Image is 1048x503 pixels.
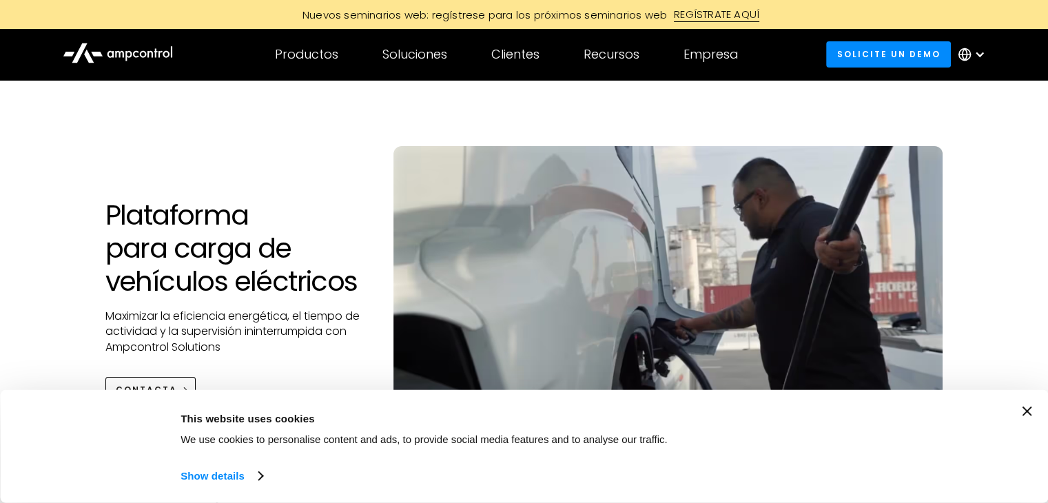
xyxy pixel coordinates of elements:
h1: Plataforma para carga de vehículos eléctricos [105,198,367,298]
div: Clientes [491,47,540,62]
button: Close banner [1022,407,1031,416]
p: Maximizar la eficiencia energética, el tiempo de actividad y la supervisión ininterrumpida con Am... [105,309,367,355]
div: Productos [275,47,338,62]
div: This website uses cookies [181,410,768,427]
button: Okay [799,407,996,446]
div: Soluciones [382,47,447,62]
a: Show details [181,466,262,486]
div: Nuevos seminarios web: regístrese para los próximos seminarios web [289,8,674,22]
a: Solicite un demo [826,41,951,67]
div: Empresa [684,47,738,62]
span: We use cookies to personalise content and ads, to provide social media features and to analyse ou... [181,433,668,445]
a: CONTACTA [105,377,196,402]
div: CONTACTA [116,384,177,396]
div: REGÍSTRATE AQUÍ [674,7,759,22]
div: Recursos [584,47,639,62]
a: Nuevos seminarios web: regístrese para los próximos seminarios webREGÍSTRATE AQUÍ [214,7,834,22]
